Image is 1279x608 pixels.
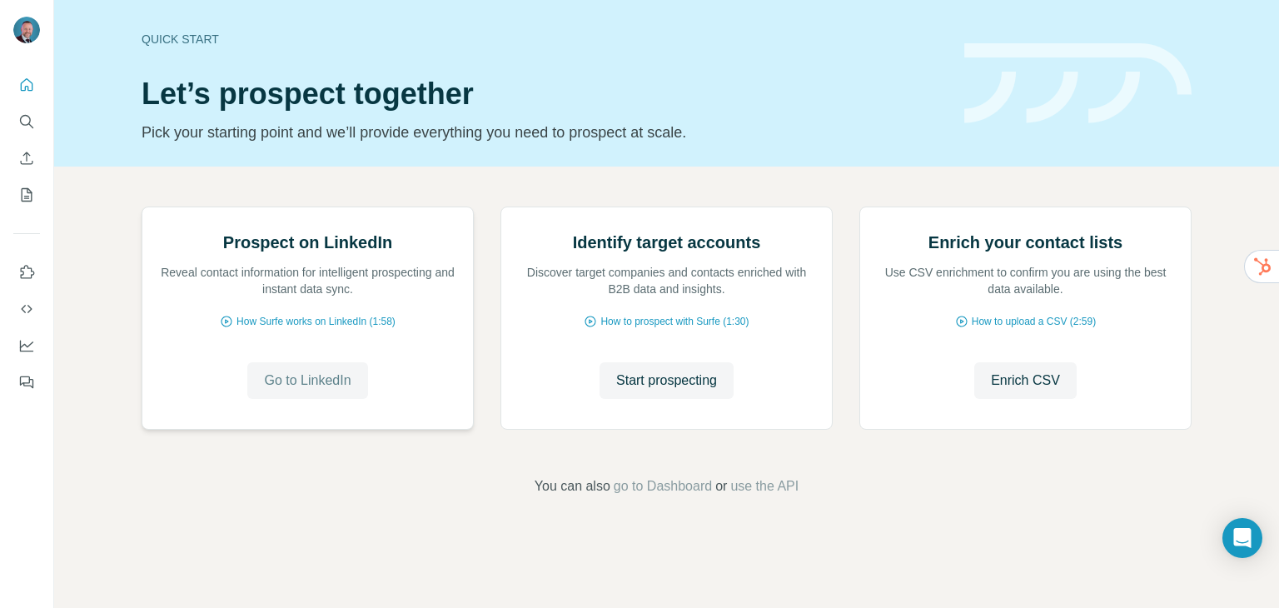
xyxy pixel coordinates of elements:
[13,367,40,397] button: Feedback
[13,143,40,173] button: Enrich CSV
[928,231,1122,254] h2: Enrich your contact lists
[535,476,610,496] span: You can also
[13,331,40,361] button: Dashboard
[600,362,734,399] button: Start prospecting
[236,314,396,329] span: How Surfe works on LinkedIn (1:58)
[13,70,40,100] button: Quick start
[13,107,40,137] button: Search
[991,371,1060,391] span: Enrich CSV
[972,314,1096,329] span: How to upload a CSV (2:59)
[974,362,1077,399] button: Enrich CSV
[159,264,456,297] p: Reveal contact information for intelligent prospecting and instant data sync.
[616,371,717,391] span: Start prospecting
[964,43,1192,124] img: banner
[715,476,727,496] span: or
[13,17,40,43] img: Avatar
[518,264,815,297] p: Discover target companies and contacts enriched with B2B data and insights.
[600,314,749,329] span: How to prospect with Surfe (1:30)
[614,476,712,496] button: go to Dashboard
[142,31,944,47] div: Quick start
[13,180,40,210] button: My lists
[264,371,351,391] span: Go to LinkedIn
[730,476,799,496] button: use the API
[223,231,392,254] h2: Prospect on LinkedIn
[877,264,1174,297] p: Use CSV enrichment to confirm you are using the best data available.
[1222,518,1262,558] div: Open Intercom Messenger
[13,257,40,287] button: Use Surfe on LinkedIn
[142,77,944,111] h1: Let’s prospect together
[247,362,367,399] button: Go to LinkedIn
[573,231,761,254] h2: Identify target accounts
[13,294,40,324] button: Use Surfe API
[142,121,944,144] p: Pick your starting point and we’ll provide everything you need to prospect at scale.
